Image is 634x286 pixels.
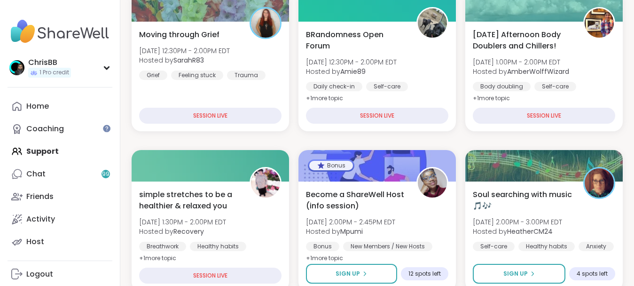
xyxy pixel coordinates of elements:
[306,67,397,76] span: Hosted by
[306,264,397,284] button: Sign Up
[473,108,615,124] div: SESSION LIVE
[139,217,226,227] span: [DATE] 1:30PM - 2:00PM EDT
[8,163,112,185] a: Chat99
[28,57,71,68] div: ChrisBB
[26,124,64,134] div: Coaching
[473,67,569,76] span: Hosted by
[8,208,112,230] a: Activity
[306,227,395,236] span: Hosted by
[473,82,531,91] div: Body doubling
[251,168,280,198] img: Recovery
[418,8,447,38] img: Amie89
[340,227,363,236] b: Mpumi
[173,56,204,65] b: SarahR83
[139,108,282,124] div: SESSION LIVE
[473,57,569,67] span: [DATE] 1:00PM - 2:00PM EDT
[306,217,395,227] span: [DATE] 2:00PM - 2:45PM EDT
[26,169,46,179] div: Chat
[579,242,614,251] div: Anxiety
[518,242,575,251] div: Healthy habits
[306,108,448,124] div: SESSION LIVE
[534,82,576,91] div: Self-care
[306,242,339,251] div: Bonus
[8,263,112,286] a: Logout
[171,71,223,80] div: Feeling stuck
[473,189,573,212] span: Soul searching with music 🎵🎶
[343,242,432,251] div: New Members / New Hosts
[26,191,54,202] div: Friends
[39,69,69,77] span: 1 Pro credit
[473,29,573,52] span: [DATE] Afternoon Body Doublers and Chillers!
[139,242,186,251] div: Breathwork
[139,71,167,80] div: Grief
[251,8,280,38] img: SarahR83
[306,82,362,91] div: Daily check-in
[190,242,246,251] div: Healthy habits
[26,237,44,247] div: Host
[577,270,608,278] span: 4 spots left
[366,82,408,91] div: Self-care
[418,168,447,198] img: Mpumi
[309,161,353,170] div: Bonus
[26,101,49,111] div: Home
[103,125,110,132] iframe: Spotlight
[8,15,112,48] img: ShareWell Nav Logo
[26,269,53,279] div: Logout
[139,268,282,284] div: SESSION LIVE
[139,46,230,56] span: [DATE] 12:30PM - 2:00PM EDT
[585,8,614,38] img: AmberWolffWizard
[507,67,569,76] b: AmberWolffWizard
[473,242,515,251] div: Self-care
[473,217,562,227] span: [DATE] 2:00PM - 3:00PM EDT
[336,270,360,278] span: Sign Up
[139,29,219,40] span: Moving through Grief
[340,67,366,76] b: Amie89
[503,270,528,278] span: Sign Up
[9,60,24,75] img: ChrisBB
[306,29,406,52] span: BRandomness Open Forum
[507,227,553,236] b: HeatherCM24
[306,57,397,67] span: [DATE] 12:30PM - 2:00PM EDT
[473,227,562,236] span: Hosted by
[139,189,239,212] span: simple stretches to be a healthier & relaxed you
[8,185,112,208] a: Friends
[102,170,110,178] span: 99
[139,227,226,236] span: Hosted by
[473,264,565,284] button: Sign Up
[26,214,55,224] div: Activity
[173,227,204,236] b: Recovery
[306,189,406,212] span: Become a ShareWell Host (info session)
[8,118,112,140] a: Coaching
[408,270,441,278] span: 12 spots left
[139,56,230,65] span: Hosted by
[8,95,112,118] a: Home
[8,230,112,253] a: Host
[227,71,266,80] div: Trauma
[585,168,614,198] img: HeatherCM24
